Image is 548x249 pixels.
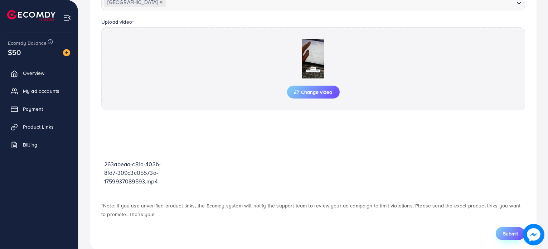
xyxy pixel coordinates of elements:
span: Billing [23,141,37,148]
img: Preview Image [277,39,349,78]
a: Billing [5,138,73,152]
label: Upload video [101,18,134,25]
span: $50 [8,47,21,57]
a: Payment [5,102,73,116]
span: Overview [23,70,44,77]
a: My ad accounts [5,84,73,98]
img: logo [7,10,55,21]
span: Submit [503,230,518,237]
p: *Note: If you use unverified product links, the Ecomdy system will notify the support team to rev... [101,201,525,219]
span: Change video [294,90,333,95]
button: Change video [287,86,340,99]
p: 263abeaa-c81a-403b-8fd7-309c3c05573a-1759937089593.mp4 [104,160,172,186]
span: Payment [23,105,43,112]
span: Ecomdy Balance [8,39,47,47]
button: Deselect Pakistan [159,0,163,4]
a: Overview [5,66,73,80]
img: image [523,224,544,245]
span: Product Links [23,123,54,130]
img: image [63,49,70,56]
img: menu [63,14,71,22]
a: Product Links [5,120,73,134]
button: Submit [496,227,525,240]
span: My ad accounts [23,87,59,95]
